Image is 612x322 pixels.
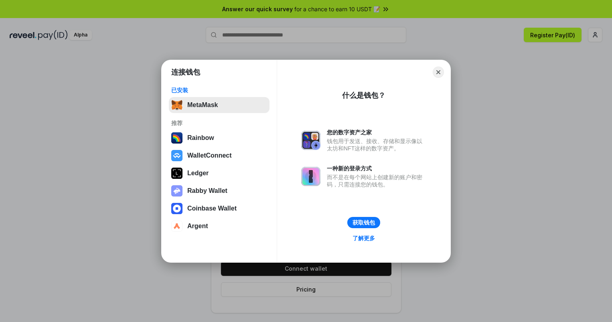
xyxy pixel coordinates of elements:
div: WalletConnect [187,152,232,159]
button: Argent [169,218,270,234]
img: svg+xml,%3Csvg%20xmlns%3D%22http%3A%2F%2Fwww.w3.org%2F2000%2Fsvg%22%20width%3D%2228%22%20height%3... [171,168,182,179]
img: svg+xml,%3Csvg%20width%3D%2228%22%20height%3D%2228%22%20viewBox%3D%220%200%2028%2028%22%20fill%3D... [171,221,182,232]
img: svg+xml,%3Csvg%20width%3D%2228%22%20height%3D%2228%22%20viewBox%3D%220%200%2028%2028%22%20fill%3D... [171,150,182,161]
div: 钱包用于发送、接收、存储和显示像以太坊和NFT这样的数字资产。 [327,138,426,152]
img: svg+xml,%3Csvg%20xmlns%3D%22http%3A%2F%2Fwww.w3.org%2F2000%2Fsvg%22%20fill%3D%22none%22%20viewBox... [171,185,182,196]
button: Coinbase Wallet [169,200,270,217]
button: Rabby Wallet [169,183,270,199]
button: Close [433,67,444,78]
div: 您的数字资产之家 [327,129,426,136]
button: Ledger [169,165,270,181]
button: MetaMask [169,97,270,113]
h1: 连接钱包 [171,67,200,77]
button: WalletConnect [169,148,270,164]
div: 一种新的登录方式 [327,165,426,172]
div: Rabby Wallet [187,187,227,194]
img: svg+xml,%3Csvg%20xmlns%3D%22http%3A%2F%2Fwww.w3.org%2F2000%2Fsvg%22%20fill%3D%22none%22%20viewBox... [301,131,320,150]
img: svg+xml,%3Csvg%20xmlns%3D%22http%3A%2F%2Fwww.w3.org%2F2000%2Fsvg%22%20fill%3D%22none%22%20viewBox... [301,167,320,186]
img: svg+xml,%3Csvg%20width%3D%2228%22%20height%3D%2228%22%20viewBox%3D%220%200%2028%2028%22%20fill%3D... [171,203,182,214]
img: svg+xml,%3Csvg%20fill%3D%22none%22%20height%3D%2233%22%20viewBox%3D%220%200%2035%2033%22%20width%... [171,99,182,111]
div: MetaMask [187,101,218,109]
div: 而不是在每个网站上创建新的账户和密码，只需连接您的钱包。 [327,174,426,188]
button: Rainbow [169,130,270,146]
div: Coinbase Wallet [187,205,237,212]
div: 了解更多 [353,235,375,242]
div: 推荐 [171,119,267,127]
img: svg+xml,%3Csvg%20width%3D%22120%22%20height%3D%22120%22%20viewBox%3D%220%200%20120%20120%22%20fil... [171,132,182,144]
button: 获取钱包 [347,217,380,228]
a: 了解更多 [348,233,380,243]
div: Argent [187,223,208,230]
div: 什么是钱包？ [342,91,385,100]
div: Rainbow [187,134,214,142]
div: Ledger [187,170,209,177]
div: 获取钱包 [353,219,375,226]
div: 已安装 [171,87,267,94]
